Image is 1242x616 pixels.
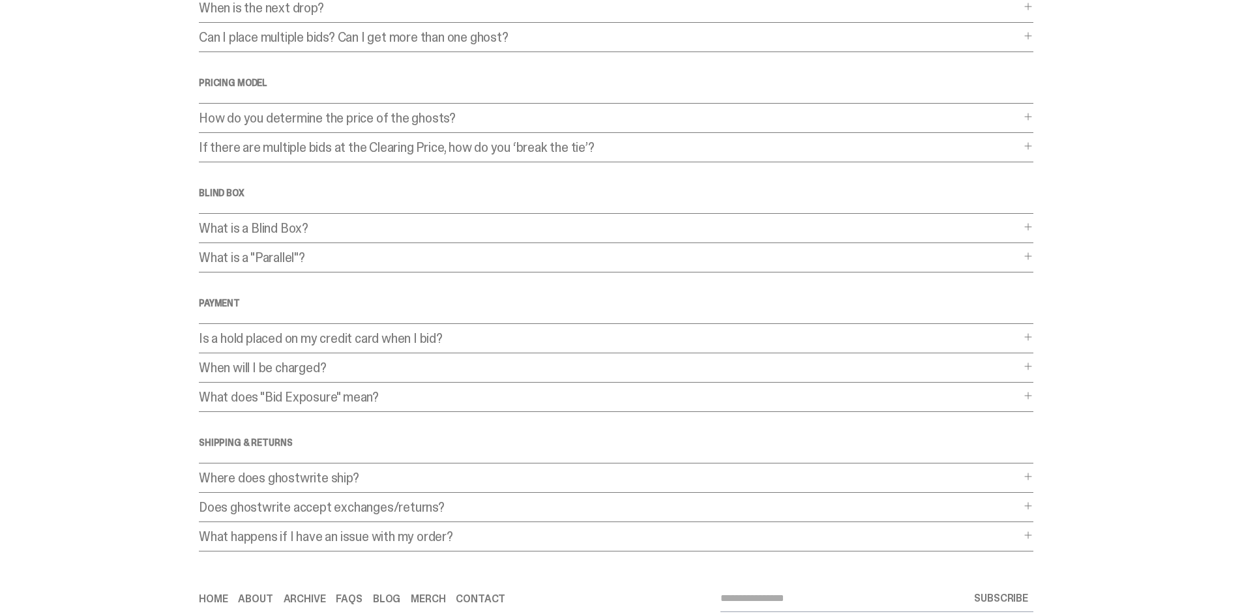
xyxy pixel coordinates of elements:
[199,31,1020,44] p: Can I place multiple bids? Can I get more than one ghost?
[336,594,362,604] a: FAQs
[284,594,326,604] a: Archive
[199,438,1033,447] h4: SHIPPING & RETURNS
[199,332,1020,345] p: Is a hold placed on my credit card when I bid?
[199,594,228,604] a: Home
[199,501,1020,514] p: Does ghostwrite accept exchanges/returns?
[199,1,1020,14] p: When is the next drop?
[199,471,1020,484] p: Where does ghostwrite ship?
[199,530,1020,543] p: What happens if I have an issue with my order?
[411,594,445,604] a: Merch
[456,594,505,604] a: Contact
[199,111,1020,125] p: How do you determine the price of the ghosts?
[199,188,1033,198] h4: Blind Box
[199,251,1020,264] p: What is a "Parallel"?
[199,141,1020,154] p: If there are multiple bids at the Clearing Price, how do you ‘break the tie’?
[969,585,1033,611] button: SUBSCRIBE
[199,299,1033,308] h4: Payment
[373,594,400,604] a: Blog
[199,78,1033,87] h4: Pricing Model
[238,594,273,604] a: About
[199,390,1020,403] p: What does "Bid Exposure" mean?
[199,222,1020,235] p: What is a Blind Box?
[199,361,1020,374] p: When will I be charged?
